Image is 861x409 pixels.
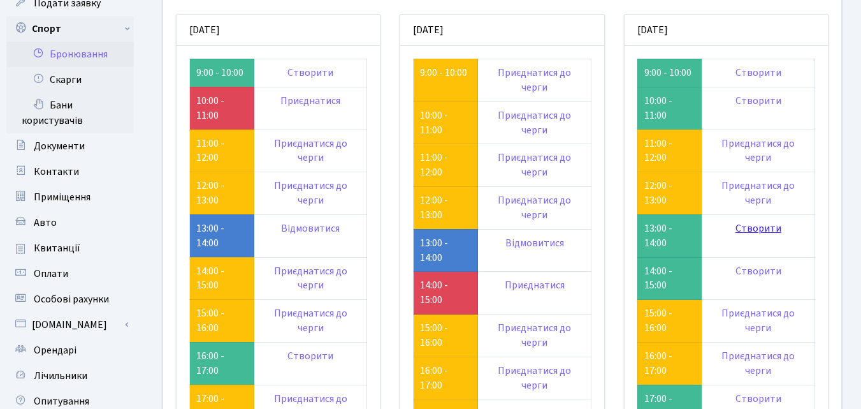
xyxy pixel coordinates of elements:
[735,221,781,235] a: Створити
[6,184,134,210] a: Приміщення
[420,193,448,222] a: 12:00 - 13:00
[34,369,87,383] span: Лічильники
[505,236,564,250] a: Відмовитися
[420,278,448,307] a: 14:00 - 15:00
[34,216,57,230] span: Авто
[735,264,781,278] a: Створити
[6,93,134,133] a: Бани користувачів
[190,59,254,87] td: 9:00 - 10:00
[34,139,85,153] span: Документи
[400,15,604,46] div: [DATE]
[721,349,795,378] a: Приєднатися до черги
[420,236,448,265] a: 13:00 - 14:00
[196,306,224,335] a: 15:00 - 16:00
[274,306,347,335] a: Приєднатися до черги
[505,278,565,292] a: Приєднатися
[420,151,448,179] a: 11:00 - 12:00
[721,137,795,165] a: Приєднатися до черги
[280,94,340,108] a: Приєднатися
[34,190,90,204] span: Приміщення
[420,364,448,392] a: 16:00 - 17:00
[735,66,781,80] a: Створити
[420,108,448,137] a: 10:00 - 11:00
[420,321,448,350] a: 15:00 - 16:00
[625,15,828,46] div: [DATE]
[644,349,672,378] a: 16:00 - 17:00
[34,241,80,255] span: Квитанції
[196,137,224,165] a: 11:00 - 12:00
[6,41,134,67] a: Бронювання
[190,342,254,385] td: 16:00 - 17:00
[287,66,333,80] a: Створити
[498,321,571,350] a: Приєднатися до черги
[287,349,333,363] a: Створити
[274,137,347,165] a: Приєднатися до черги
[196,179,224,207] a: 12:00 - 13:00
[721,306,795,335] a: Приєднатися до черги
[34,165,79,179] span: Контакти
[6,67,134,93] a: Скарги
[498,364,571,392] a: Приєднатися до черги
[6,261,134,286] a: Оплати
[644,179,672,207] a: 12:00 - 13:00
[6,210,134,235] a: Авто
[6,16,134,41] a: Спорт
[196,264,224,293] a: 14:00 - 15:00
[735,94,781,108] a: Створити
[34,343,76,357] span: Орендарі
[644,137,672,165] a: 11:00 - 12:00
[721,179,795,207] a: Приєднатися до черги
[6,312,134,338] a: [DOMAIN_NAME]
[498,108,571,137] a: Приєднатися до черги
[637,87,702,130] td: 10:00 - 11:00
[34,394,89,408] span: Опитування
[6,235,134,261] a: Квитанції
[6,133,134,159] a: Документи
[6,286,134,312] a: Особові рахунки
[498,66,571,94] a: Приєднатися до черги
[34,292,109,306] span: Особові рахунки
[196,221,224,250] a: 13:00 - 14:00
[498,193,571,222] a: Приєднатися до черги
[644,306,672,335] a: 15:00 - 16:00
[6,338,134,363] a: Орендарі
[274,179,347,207] a: Приєднатися до черги
[6,159,134,184] a: Контакти
[498,151,571,179] a: Приєднатися до черги
[34,267,68,281] span: Оплати
[6,363,134,389] a: Лічильники
[637,59,702,87] td: 9:00 - 10:00
[637,214,702,257] td: 13:00 - 14:00
[177,15,380,46] div: [DATE]
[196,94,224,123] a: 10:00 - 11:00
[735,392,781,406] a: Створити
[420,66,467,80] a: 9:00 - 10:00
[274,264,347,293] a: Приєднатися до черги
[637,257,702,300] td: 14:00 - 15:00
[281,221,340,235] a: Відмовитися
